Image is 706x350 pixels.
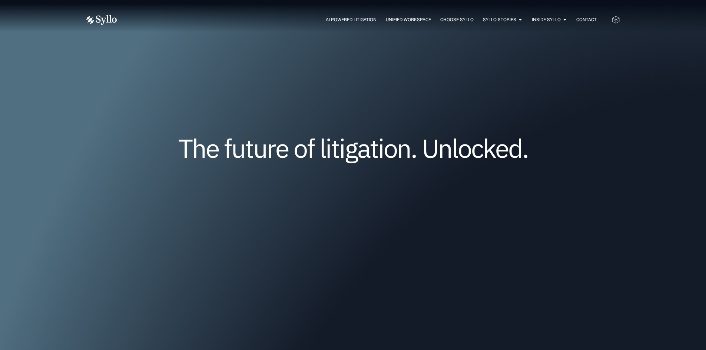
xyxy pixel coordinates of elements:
a: AI Powered Litigation [326,16,377,23]
a: Unified Workspace [386,16,431,23]
a: Syllo Stories [483,16,516,23]
a: Contact [576,16,597,23]
nav: Menu [132,16,597,23]
a: Inside Syllo [532,16,561,23]
a: Choose Syllo [440,16,474,23]
img: Vector [86,15,117,25]
div: Menu Toggle [132,16,597,23]
h1: The future of litigation. Unlocked. [131,136,576,160]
